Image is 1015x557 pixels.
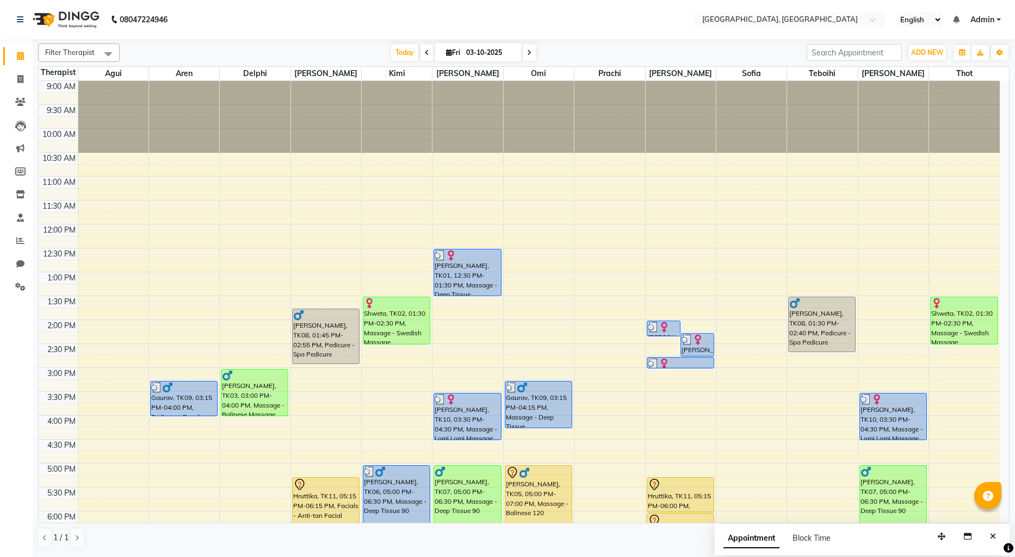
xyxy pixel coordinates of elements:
div: [PERSON_NAME], TK08, 01:45 PM-02:55 PM, Pedicure - Spa Pedicure [293,309,359,364]
div: [PERSON_NAME], TK06, 05:00 PM-06:30 PM, Massage - Deep Tissue 90 [363,466,430,536]
div: Gaurav, TK09, 03:15 PM-04:00 PM, Pedicure - Regular Pedicure [151,381,217,416]
span: Prachi [574,67,645,80]
span: Omi [504,67,574,80]
div: Hruttika, TK11, 05:15 PM-06:15 PM, Facials - Anti-tan Facial [293,478,359,524]
div: 10:30 AM [40,153,78,164]
div: 5:00 PM [45,464,78,475]
div: Shweta, TK02, 01:30 PM-02:30 PM, Massage - Swedish Massage [363,297,430,344]
div: 9:30 AM [45,105,78,116]
div: [PERSON_NAME], TK07, 05:00 PM-06:30 PM, Massage - Deep Tissue 90 [434,466,500,536]
img: logo [28,4,102,35]
input: 2025-10-03 [463,45,517,61]
div: 3:30 PM [45,392,78,403]
span: Thot [929,67,1000,80]
span: [PERSON_NAME] [432,67,503,80]
span: Aren [149,67,219,80]
span: Agui [78,67,148,80]
span: 1 / 1 [53,532,69,543]
span: Appointment [723,529,779,548]
span: Fri [443,48,463,57]
span: Teboihi [787,67,857,80]
div: Hruttika, TK11, 06:00 PM-06:30 PM, Waxing - Waxing Full Hands Rica [DEMOGRAPHIC_DATA] [647,514,714,536]
div: 11:30 AM [40,201,78,212]
span: Delphi [220,67,290,80]
div: 1:30 PM [45,296,78,308]
div: 10:00 AM [40,129,78,140]
div: 4:30 PM [45,440,78,451]
div: [PERSON_NAME], TK04, 02:15 PM-02:45 PM, Waxing-Waxing Full Legs [DEMOGRAPHIC_DATA] reguler [681,334,714,356]
div: Gaurav, TK09, 03:15 PM-04:15 PM, Massage - Deep Tissue [505,381,572,428]
div: 12:30 PM [41,248,78,260]
div: Shweta, TK02, 01:30 PM-02:30 PM, Massage - Swedish Massage [931,297,998,344]
span: Filter Therapist [45,48,95,57]
b: 08047224946 [120,4,168,35]
div: 2:00 PM [45,320,78,331]
span: Kimi [362,67,432,80]
div: [PERSON_NAME], TK07, 05:00 PM-06:30 PM, Massage - Deep Tissue 90 [860,466,926,536]
span: ADD NEW [911,48,943,57]
div: [PERSON_NAME], TK04, 02:45 PM-03:00 PM, Waxing - Waxing [DEMOGRAPHIC_DATA] Underarms Reguler [647,358,714,368]
div: 3:00 PM [45,368,78,379]
span: Today [391,44,418,61]
div: [PERSON_NAME], TK08, 01:30 PM-02:40 PM, Pedicure - Spa Pedicure [789,297,855,352]
div: 12:00 PM [41,224,78,236]
iframe: chat widget [969,514,1004,546]
div: Therapist [39,67,78,78]
div: 2:30 PM [45,344,78,355]
div: [PERSON_NAME], TK03, 03:00 PM-04:00 PM, Massage - Balinese Massage [221,370,288,416]
span: [PERSON_NAME] [291,67,361,80]
div: Hruttika, TK11, 05:15 PM-06:00 PM, Waxing - Waxing [DEMOGRAPHIC_DATA] Full [GEOGRAPHIC_DATA] [647,478,714,512]
span: Block Time [793,533,831,543]
span: Admin [970,14,994,26]
div: [PERSON_NAME], TK01, 12:30 PM-01:30 PM, Massage - Deep Tissue [434,249,500,296]
span: Sofia [716,67,787,80]
div: [PERSON_NAME], TK04, 02:00 PM-02:20 PM, Waxing-Waxing Full hands [DEMOGRAPHIC_DATA] Reguler [647,321,680,336]
span: [PERSON_NAME] [858,67,929,80]
div: [PERSON_NAME], TK10, 03:30 PM-04:30 PM, Massage - Lomi Lomi Massage 60 mins [860,393,926,440]
div: 11:00 AM [40,177,78,188]
div: 4:00 PM [45,416,78,427]
span: [PERSON_NAME] [646,67,716,80]
div: 9:00 AM [45,81,78,92]
div: [PERSON_NAME], TK10, 03:30 PM-04:30 PM, Massage - Lomi Lomi Massage 60 mins [434,393,500,440]
div: 5:30 PM [45,487,78,499]
div: 1:00 PM [45,272,78,284]
input: Search Appointment [807,44,902,61]
button: ADD NEW [908,45,946,60]
div: 6:00 PM [45,511,78,523]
